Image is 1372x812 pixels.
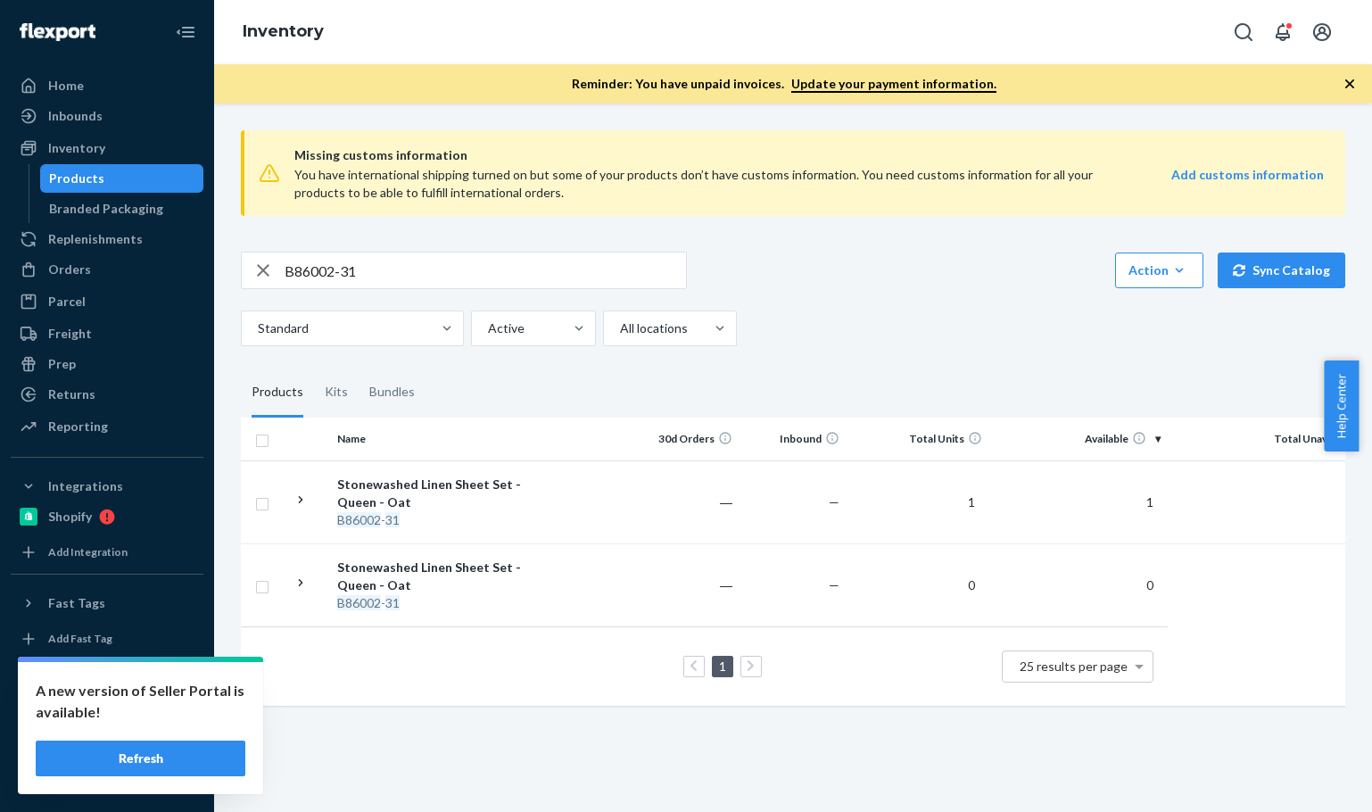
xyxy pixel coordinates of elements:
div: Replenishments [48,230,143,248]
span: 0 [1139,577,1161,592]
button: Close Navigation [168,14,203,50]
td: ― [632,543,740,626]
th: Inbound [740,418,847,460]
em: B86002 [337,595,381,610]
a: Inbounds [11,102,203,130]
em: 31 [385,512,400,527]
a: Add customs information [1171,166,1324,202]
td: ― [632,460,740,543]
a: Update your payment information. [791,76,996,93]
button: Sync Catalog [1218,253,1345,288]
strong: Add customs information [1171,167,1324,182]
div: Prep [48,355,76,373]
div: Reporting [48,418,108,435]
span: 1 [1139,494,1161,510]
span: 25 results per page [1020,659,1128,674]
input: Search inventory by name or sku [285,253,686,288]
a: Settings [11,671,203,700]
p: Reminder: You have unpaid invoices. [572,75,996,93]
button: Give Feedback [11,762,203,791]
a: Orders [11,255,203,284]
p: A new version of Seller Portal is available! [36,680,245,723]
div: - [337,511,524,529]
em: 31 [385,595,400,610]
div: Fast Tags [48,594,105,612]
span: 1 [961,494,982,510]
a: Talk to Support [11,701,203,730]
input: All locations [618,319,620,337]
ol: breadcrumbs [228,6,338,58]
button: Fast Tags [11,589,203,617]
div: Integrations [48,477,123,495]
div: Stonewashed Linen Sheet Set - Queen - Oat [337,476,524,511]
em: B86002 [337,512,381,527]
div: Action [1128,261,1190,279]
div: Kits [325,368,348,418]
th: Total Units [847,418,989,460]
div: Bundles [369,368,415,418]
div: Home [48,77,84,95]
img: Flexport logo [20,23,95,41]
a: Replenishments [11,225,203,253]
th: 30d Orders [632,418,740,460]
a: Add Integration [11,538,203,567]
span: 0 [961,577,982,592]
a: Add Fast Tag [11,625,203,653]
a: Home [11,71,203,100]
div: Products [49,170,104,187]
th: Name [330,418,531,460]
button: Integrations [11,472,203,501]
div: Returns [48,385,95,403]
button: Refresh [36,741,245,776]
a: Inventory [243,21,324,41]
div: Shopify [48,508,92,526]
span: — [829,494,839,510]
button: Open Search Box [1226,14,1261,50]
div: Orders [48,261,91,278]
a: Shopify [11,502,203,531]
a: Reporting [11,412,203,441]
div: Add Integration [48,544,128,559]
a: Inventory [11,134,203,162]
button: Help Center [1324,360,1359,452]
div: Products [252,368,303,418]
span: — [829,577,839,592]
div: Inventory [48,139,105,157]
button: Action [1115,253,1203,288]
a: Branded Packaging [40,195,204,223]
input: Active [486,319,488,337]
div: Add Fast Tag [48,631,112,646]
a: Products [40,164,204,193]
a: Freight [11,319,203,348]
a: Help Center [11,732,203,760]
div: - [337,594,524,612]
div: You have international shipping turned on but some of your products don’t have customs informatio... [294,166,1118,202]
a: Page 1 is your current page [715,659,730,674]
div: Stonewashed Linen Sheet Set - Queen - Oat [337,559,524,594]
div: Branded Packaging [49,200,163,218]
a: Returns [11,380,203,409]
div: Inbounds [48,107,103,125]
th: Available [989,418,1168,460]
input: Standard [256,319,258,337]
div: Freight [48,325,92,343]
span: Missing customs information [294,145,1324,166]
button: Open account menu [1304,14,1340,50]
button: Open notifications [1265,14,1301,50]
a: Parcel [11,287,203,316]
div: Parcel [48,293,86,311]
a: Prep [11,350,203,378]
